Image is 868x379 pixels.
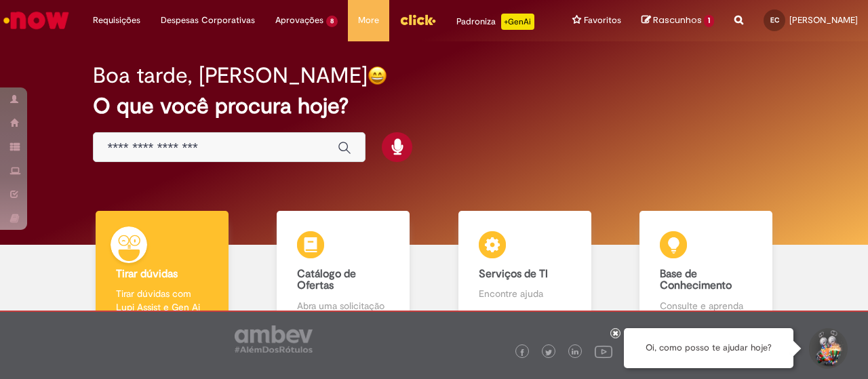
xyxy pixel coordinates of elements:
span: Favoritos [584,14,621,27]
button: Iniciar Conversa de Suporte [807,328,848,369]
span: Requisições [93,14,140,27]
span: Despesas Corporativas [161,14,255,27]
b: Tirar dúvidas [116,267,178,281]
span: Aprovações [275,14,323,27]
span: More [358,14,379,27]
p: Abra uma solicitação [297,299,389,313]
div: Oi, como posso te ajudar hoje? [624,328,793,368]
b: Serviços de TI [479,267,548,281]
span: 1 [704,15,714,27]
span: 8 [326,16,338,27]
img: ServiceNow [1,7,71,34]
img: logo_footer_youtube.png [595,342,612,360]
a: Tirar dúvidas Tirar dúvidas com Lupi Assist e Gen Ai [71,211,253,328]
img: click_logo_yellow_360x200.png [399,9,436,30]
img: logo_footer_linkedin.png [572,348,578,357]
img: logo_footer_facebook.png [519,349,526,356]
a: Serviços de TI Encontre ajuda [434,211,616,328]
p: +GenAi [501,14,534,30]
span: [PERSON_NAME] [789,14,858,26]
img: logo_footer_twitter.png [545,349,552,356]
p: Tirar dúvidas com Lupi Assist e Gen Ai [116,287,208,314]
a: Catálogo de Ofertas Abra uma solicitação [253,211,435,328]
img: logo_footer_ambev_rotulo_gray.png [235,325,313,353]
p: Consulte e aprenda [660,299,752,313]
p: Encontre ajuda [479,287,571,300]
h2: Boa tarde, [PERSON_NAME] [93,64,368,87]
b: Base de Conhecimento [660,267,732,293]
img: happy-face.png [368,66,387,85]
div: Padroniza [456,14,534,30]
b: Catálogo de Ofertas [297,267,356,293]
h2: O que você procura hoje? [93,94,774,118]
a: Base de Conhecimento Consulte e aprenda [616,211,797,328]
span: EC [770,16,779,24]
a: Rascunhos [642,14,714,27]
span: Rascunhos [653,14,702,26]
